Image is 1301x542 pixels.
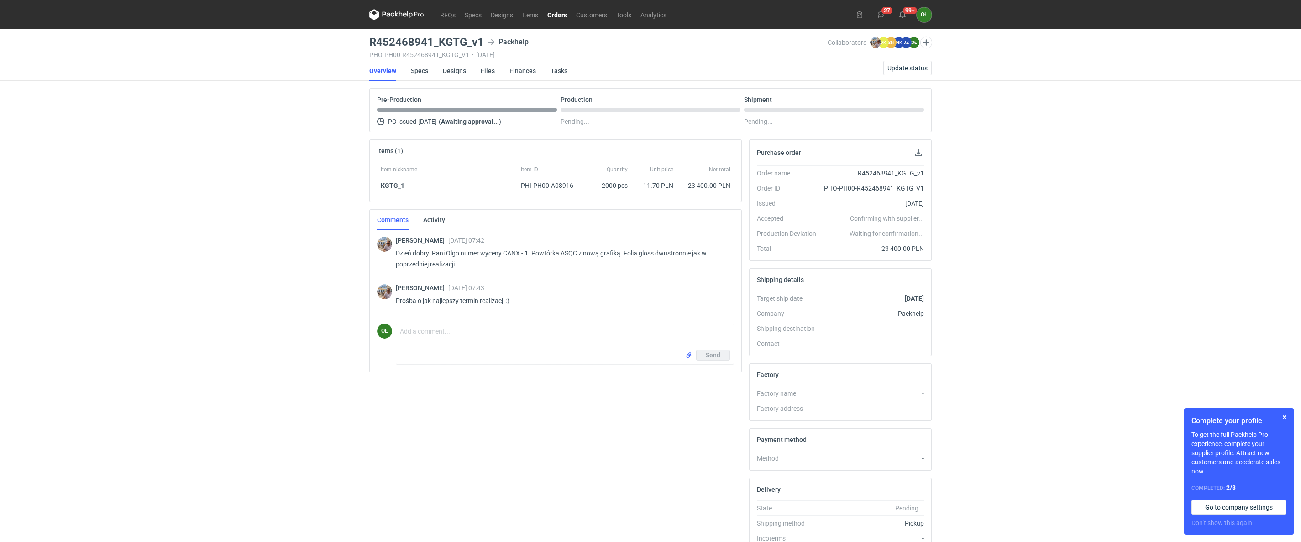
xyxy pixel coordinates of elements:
figcaption: JZ [901,37,912,48]
div: PHI-PH00-A08916 [521,181,582,190]
div: Pending... [744,116,924,127]
span: [PERSON_NAME] [396,237,448,244]
div: Packhelp [824,309,924,318]
button: Don’t show this again [1191,518,1252,527]
a: Activity [423,210,445,230]
img: Michał Palasek [870,37,881,48]
span: [DATE] 07:43 [448,284,484,292]
button: OŁ [917,7,932,22]
svg: Packhelp Pro [369,9,424,20]
a: Files [481,61,495,81]
div: Order ID [757,184,824,193]
a: Specs [460,9,486,20]
figcaption: DK [878,37,889,48]
div: Contact [757,339,824,348]
div: State [757,504,824,513]
h2: Delivery [757,486,781,493]
p: Dzień dobry. Pani Olgo numer wyceny CANX - 1. Powtórka ASQC z nową grafiką. Folia gloss dwustronn... [396,248,727,270]
h2: Factory [757,371,779,378]
div: Issued [757,199,824,208]
span: Unit price [650,166,673,173]
div: Olga Łopatowicz [917,7,932,22]
figcaption: BN [886,37,897,48]
div: PHO-PH00-R452468941_KGTG_V1 [824,184,924,193]
div: Total [757,244,824,253]
a: Customers [572,9,612,20]
a: Tasks [551,61,567,81]
figcaption: OŁ [908,37,919,48]
div: - [824,454,924,463]
div: Shipping method [757,519,824,528]
button: 27 [874,7,888,22]
a: Designs [443,61,466,81]
a: Specs [411,61,428,81]
div: Accepted [757,214,824,223]
div: 23 400.00 PLN [681,181,730,190]
a: Orders [543,9,572,20]
div: 23 400.00 PLN [824,244,924,253]
a: Finances [509,61,536,81]
a: RFQs [435,9,460,20]
p: Pre-Production [377,96,421,103]
span: ) [499,118,501,125]
h2: Items (1) [377,147,403,154]
div: Olga Łopatowicz [377,324,392,339]
h2: Purchase order [757,149,801,156]
a: Go to company settings [1191,500,1286,515]
button: Edit collaborators [920,37,932,48]
button: Download PO [913,147,924,158]
span: Collaborators [828,39,866,46]
div: - [824,389,924,398]
div: Packhelp [488,37,529,48]
a: Analytics [636,9,671,20]
button: Send [696,350,730,361]
span: Quantity [607,166,628,173]
img: Michał Palasek [377,284,392,299]
h1: Complete your profile [1191,415,1286,426]
div: R452468941_KGTG_v1 [824,169,924,178]
h3: R452468941_KGTG_v1 [369,37,484,48]
span: [PERSON_NAME] [396,284,448,292]
em: Waiting for confirmation... [850,229,924,238]
a: Comments [377,210,409,230]
span: Net total [709,166,730,173]
span: Pending... [561,116,589,127]
div: PO issued [377,116,557,127]
div: Company [757,309,824,318]
img: Michał Palasek [377,237,392,252]
div: Pickup [824,519,924,528]
p: Prośba o jak najlepszy termin realizacji :) [396,295,727,306]
div: Factory name [757,389,824,398]
button: Update status [883,61,932,75]
strong: Awaiting approval... [441,118,499,125]
div: Production Deviation [757,229,824,238]
figcaption: MK [893,37,904,48]
strong: 2 / 8 [1226,484,1236,491]
div: PHO-PH00-R452468941_KGTG_V1 [DATE] [369,51,828,58]
h2: Payment method [757,436,807,443]
span: Update status [887,65,928,71]
h2: Shipping details [757,276,804,283]
p: To get the full Packhelp Pro experience, complete your supplier profile. Attract new customers an... [1191,430,1286,476]
a: Items [518,9,543,20]
a: Tools [612,9,636,20]
div: - [824,339,924,348]
div: Factory address [757,404,824,413]
button: Skip for now [1279,412,1290,423]
p: Shipment [744,96,772,103]
div: 11.70 PLN [635,181,673,190]
a: KGTG_1 [381,182,404,189]
div: Completed: [1191,483,1286,493]
span: Item nickname [381,166,417,173]
p: Production [561,96,593,103]
span: • [472,51,474,58]
span: [DATE] 07:42 [448,237,484,244]
span: [DATE] [418,116,437,127]
strong: [DATE] [905,295,924,302]
figcaption: OŁ [377,324,392,339]
span: Item ID [521,166,538,173]
a: Designs [486,9,518,20]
